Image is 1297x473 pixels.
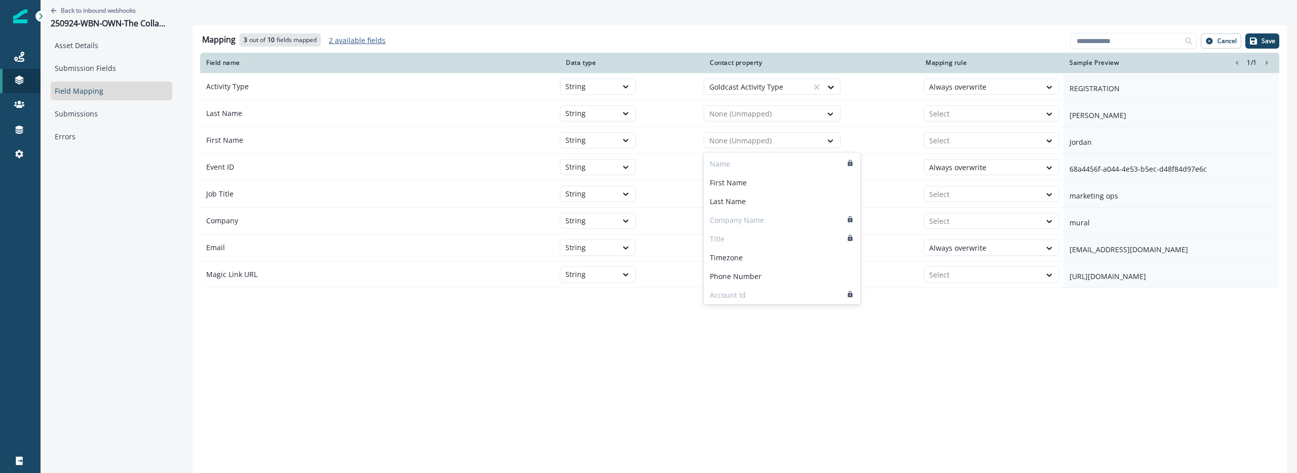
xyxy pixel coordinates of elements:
[1070,245,1273,255] p: [EMAIL_ADDRESS][DOMAIN_NAME]
[566,59,698,67] div: Data type
[206,59,554,67] div: Field name
[200,265,560,284] p: Magic Link URL
[1217,37,1237,45] p: Cancel
[565,135,612,145] div: String
[51,59,172,77] a: Submission Fields
[200,185,560,203] p: Job Title
[565,216,612,226] div: String
[249,35,265,45] p: out of
[710,290,746,300] p: Account Id
[202,35,236,45] h2: Mapping
[51,82,172,100] a: Field Mapping
[200,212,560,230] p: Company
[710,196,746,207] p: Last Name
[277,35,317,45] p: fields mapped
[51,19,168,30] div: 250924-WBN-OWN-The Collaborative Sales Playbook
[710,215,764,225] p: Company Name
[51,6,136,15] button: Go back
[565,108,612,119] div: String
[61,6,136,15] p: Back to inbound webhooks
[13,9,27,23] img: Inflection
[1201,33,1241,49] button: Cancel
[710,177,747,188] p: First Name
[200,77,560,96] p: Activity Type
[1070,218,1273,228] p: mural
[1231,57,1243,69] button: left-icon
[710,59,762,67] p: Contact property
[565,243,612,253] div: String
[1070,137,1273,147] p: Jordan
[565,189,612,199] div: String
[565,269,612,280] div: String
[710,233,724,244] p: Title
[1070,110,1273,121] p: [PERSON_NAME]
[1070,84,1273,94] p: REGISTRATION
[565,162,612,172] div: String
[268,35,275,45] p: 10
[1070,164,1273,174] p: 68a4456f-a044-4e53-b5ec-d48f84d97e6c
[710,159,730,169] p: Name
[1070,59,1119,67] p: Sample Preview
[565,82,612,92] div: String
[710,252,743,263] p: Timezone
[1070,271,1273,282] p: [URL][DOMAIN_NAME]
[329,35,386,45] button: 2 available fields
[200,104,560,123] p: Last Name
[710,271,761,282] p: Phone Number
[926,59,1057,67] div: Mapping rule
[200,131,560,149] p: First Name
[1262,37,1275,45] p: Save
[1261,57,1273,69] button: Right-forward-icon
[244,35,247,45] p: 3
[51,104,172,123] a: Submissions
[1070,191,1273,201] p: marketing ops
[200,158,560,176] p: Event ID
[1245,33,1279,49] button: Save
[1247,59,1257,67] p: 1 / 1
[51,127,172,146] a: Errors
[51,36,172,55] a: Asset Details
[200,239,560,257] p: Email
